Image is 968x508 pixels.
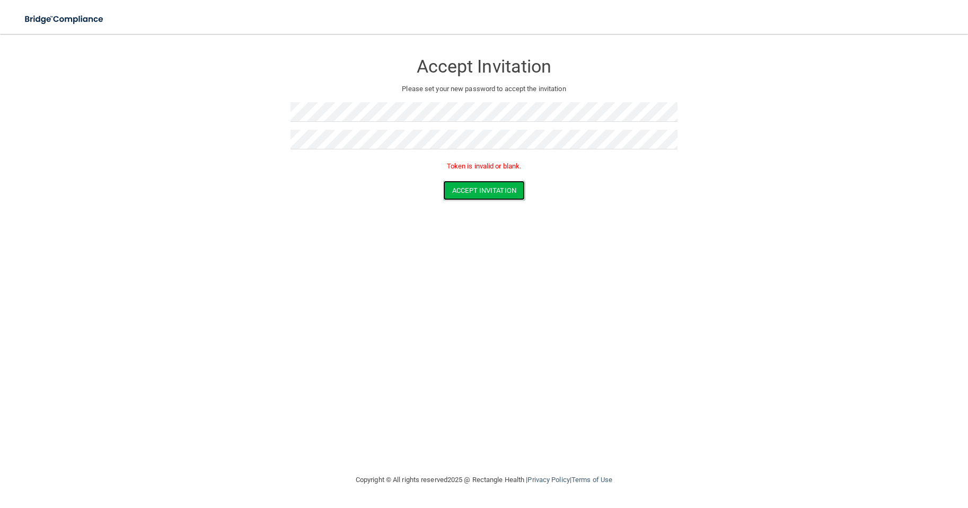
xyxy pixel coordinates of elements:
a: Privacy Policy [527,476,569,484]
h3: Accept Invitation [291,57,677,76]
div: Copyright © All rights reserved 2025 @ Rectangle Health | | [291,463,677,497]
button: Accept Invitation [443,181,525,200]
p: Token is invalid or blank. [291,160,677,173]
a: Terms of Use [571,476,612,484]
p: Please set your new password to accept the invitation [298,83,670,95]
img: bridge_compliance_login_screen.278c3ca4.svg [16,8,113,30]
